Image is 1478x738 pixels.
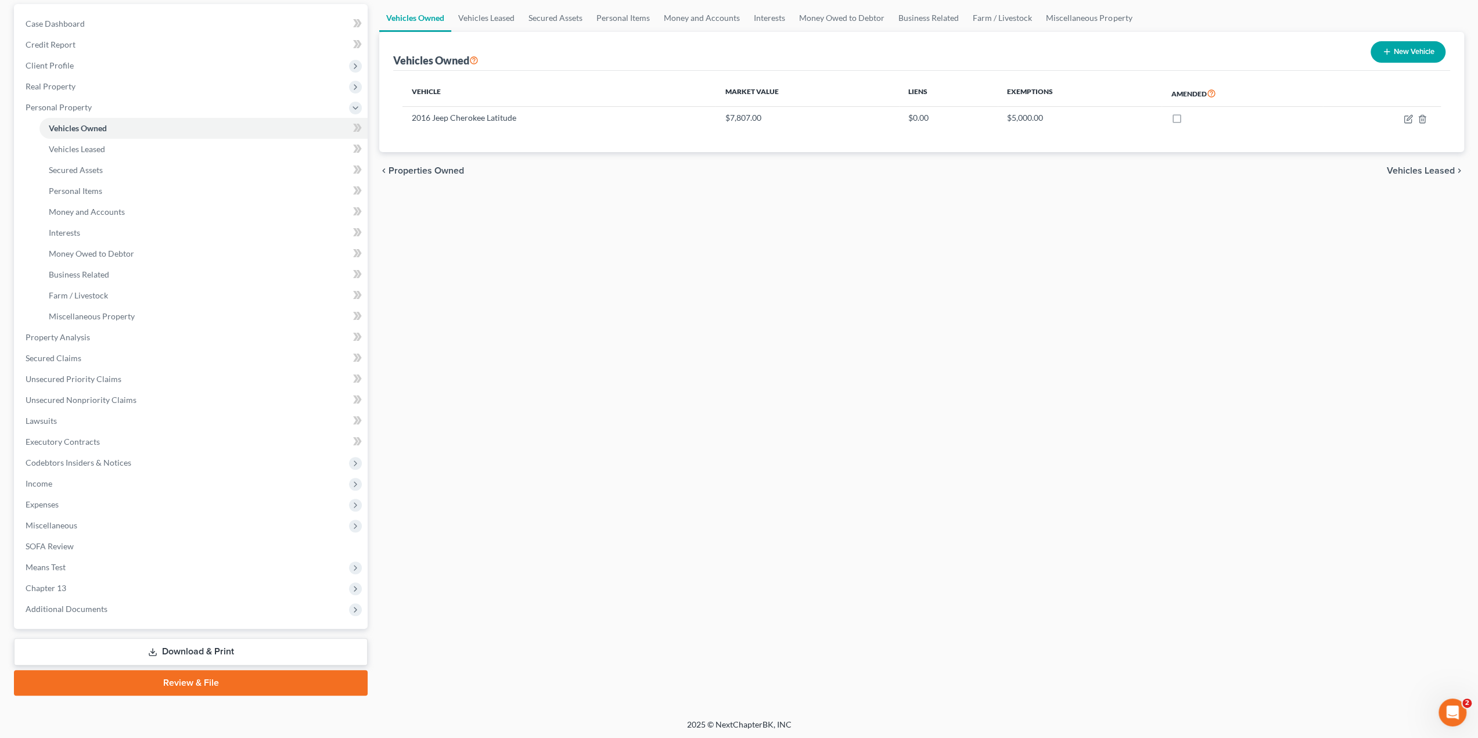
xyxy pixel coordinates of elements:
a: Review & File [14,670,368,696]
a: Business Related [891,4,966,32]
span: Money and Accounts [49,207,125,217]
a: Money Owed to Debtor [39,243,368,264]
i: chevron_right [1455,166,1464,175]
span: Interests [49,228,80,237]
a: Unsecured Nonpriority Claims [16,390,368,411]
span: Personal Property [26,102,92,112]
span: Chapter 13 [26,583,66,593]
a: Vehicles Owned [379,4,451,32]
span: Credit Report [26,39,75,49]
span: Means Test [26,562,66,572]
span: Properties Owned [389,166,464,175]
span: Vehicles Owned [49,123,107,133]
a: Executory Contracts [16,431,368,452]
span: Personal Items [49,186,102,196]
span: Business Related [49,269,109,279]
td: $7,807.00 [715,107,898,129]
a: Case Dashboard [16,13,368,34]
a: Money and Accounts [657,4,747,32]
div: Vehicles Owned [393,53,479,67]
a: Secured Claims [16,348,368,369]
i: chevron_left [379,166,389,175]
span: Unsecured Priority Claims [26,374,121,384]
span: Income [26,478,52,488]
span: Expenses [26,499,59,509]
a: Download & Print [14,638,368,665]
span: Client Profile [26,60,74,70]
span: Secured Assets [49,165,103,175]
a: Interests [747,4,792,32]
span: Lawsuits [26,416,57,426]
th: Exemptions [998,80,1161,107]
a: Secured Assets [522,4,589,32]
span: Additional Documents [26,604,107,614]
span: SOFA Review [26,541,74,551]
a: Farm / Livestock [966,4,1039,32]
a: Farm / Livestock [39,285,368,306]
td: 2016 Jeep Cherokee Latitude [402,107,715,129]
span: Executory Contracts [26,437,100,447]
a: Credit Report [16,34,368,55]
a: Property Analysis [16,327,368,348]
a: SOFA Review [16,536,368,557]
th: Amended [1161,80,1322,107]
span: Miscellaneous Property [49,311,135,321]
span: Unsecured Nonpriority Claims [26,395,136,405]
a: Lawsuits [16,411,368,431]
span: Miscellaneous [26,520,77,530]
a: Vehicles Leased [451,4,522,32]
th: Vehicle [402,80,715,107]
span: Vehicles Leased [49,144,105,154]
a: Unsecured Priority Claims [16,369,368,390]
span: Vehicles Leased [1387,166,1455,175]
th: Market Value [715,80,898,107]
button: Vehicles Leased chevron_right [1387,166,1464,175]
iframe: Intercom live chat [1439,699,1466,726]
a: Vehicles Owned [39,118,368,139]
span: Codebtors Insiders & Notices [26,458,131,467]
a: Miscellaneous Property [39,306,368,327]
span: Real Property [26,81,75,91]
span: Farm / Livestock [49,290,108,300]
span: 2 [1462,699,1472,708]
button: New Vehicle [1371,41,1445,63]
a: Vehicles Leased [39,139,368,160]
button: chevron_left Properties Owned [379,166,464,175]
span: Secured Claims [26,353,81,363]
td: $5,000.00 [998,107,1161,129]
a: Interests [39,222,368,243]
a: Money and Accounts [39,201,368,222]
a: Business Related [39,264,368,285]
a: Personal Items [589,4,657,32]
span: Money Owed to Debtor [49,249,134,258]
a: Personal Items [39,181,368,201]
span: Property Analysis [26,332,90,342]
a: Money Owed to Debtor [792,4,891,32]
th: Liens [899,80,998,107]
span: Case Dashboard [26,19,85,28]
a: Secured Assets [39,160,368,181]
a: Miscellaneous Property [1039,4,1139,32]
td: $0.00 [899,107,998,129]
